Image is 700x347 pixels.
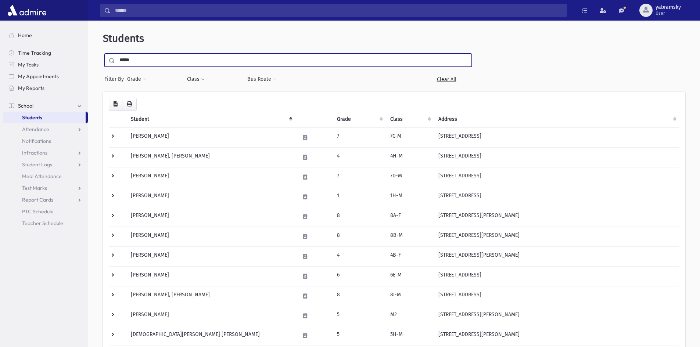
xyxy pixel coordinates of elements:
[333,207,386,227] td: 8
[126,207,295,227] td: [PERSON_NAME]
[247,73,277,86] button: Bus Route
[3,206,88,217] a: PTC Schedule
[656,10,681,16] span: User
[333,286,386,306] td: 8
[386,111,434,128] th: Class: activate to sort column ascending
[18,73,59,80] span: My Appointments
[434,111,679,128] th: Address: activate to sort column ascending
[333,266,386,286] td: 6
[126,187,295,207] td: [PERSON_NAME]
[434,227,679,246] td: [STREET_ADDRESS][PERSON_NAME]
[3,194,88,206] a: Report Cards
[22,149,47,156] span: Infractions
[3,135,88,147] a: Notifications
[127,73,147,86] button: Grade
[126,286,295,306] td: [PERSON_NAME], [PERSON_NAME]
[421,73,472,86] a: Clear All
[333,246,386,266] td: 4
[3,112,86,123] a: Students
[434,246,679,266] td: [STREET_ADDRESS][PERSON_NAME]
[126,266,295,286] td: [PERSON_NAME]
[22,138,51,144] span: Notifications
[126,111,295,128] th: Student: activate to sort column descending
[386,227,434,246] td: 8B-M
[434,167,679,187] td: [STREET_ADDRESS]
[22,185,47,191] span: Test Marks
[22,114,42,121] span: Students
[434,306,679,326] td: [STREET_ADDRESS][PERSON_NAME]
[434,286,679,306] td: [STREET_ADDRESS]
[386,187,434,207] td: 1H-M
[3,123,88,135] a: Attendance
[22,208,54,215] span: PTC Schedule
[122,98,137,111] button: Print
[386,246,434,266] td: 4B-F
[434,187,679,207] td: [STREET_ADDRESS]
[386,147,434,167] td: 4H-M
[386,207,434,227] td: 8A-F
[333,326,386,346] td: 5
[109,98,122,111] button: CSV
[434,207,679,227] td: [STREET_ADDRESS][PERSON_NAME]
[3,170,88,182] a: Meal Attendance
[656,4,681,10] span: yabramsky
[3,100,88,112] a: School
[22,126,49,133] span: Attendance
[3,47,88,59] a: Time Tracking
[187,73,205,86] button: Class
[22,220,63,227] span: Teacher Schedule
[22,173,62,180] span: Meal Attendance
[3,217,88,229] a: Teacher Schedule
[126,246,295,266] td: [PERSON_NAME]
[126,147,295,167] td: [PERSON_NAME], [PERSON_NAME]
[22,196,53,203] span: Report Cards
[111,4,567,17] input: Search
[386,127,434,147] td: 7C-M
[126,227,295,246] td: [PERSON_NAME]
[333,167,386,187] td: 7
[3,147,88,159] a: Infractions
[126,326,295,346] td: [DEMOGRAPHIC_DATA][PERSON_NAME] [PERSON_NAME]
[434,266,679,286] td: [STREET_ADDRESS]
[104,75,127,83] span: Filter By
[18,50,51,56] span: Time Tracking
[6,3,48,18] img: AdmirePro
[434,127,679,147] td: [STREET_ADDRESS]
[386,286,434,306] td: 8I-M
[434,326,679,346] td: [STREET_ADDRESS][PERSON_NAME]
[3,159,88,170] a: Student Logs
[126,306,295,326] td: [PERSON_NAME]
[333,147,386,167] td: 4
[18,32,32,39] span: Home
[333,111,386,128] th: Grade: activate to sort column ascending
[386,167,434,187] td: 7D-M
[333,306,386,326] td: 5
[386,306,434,326] td: M2
[3,82,88,94] a: My Reports
[18,61,39,68] span: My Tasks
[3,29,88,41] a: Home
[333,127,386,147] td: 7
[126,167,295,187] td: [PERSON_NAME]
[333,187,386,207] td: 1
[22,161,52,168] span: Student Logs
[18,85,44,91] span: My Reports
[333,227,386,246] td: 8
[18,102,33,109] span: School
[3,182,88,194] a: Test Marks
[103,32,144,44] span: Students
[3,71,88,82] a: My Appointments
[386,266,434,286] td: 6E-M
[126,127,295,147] td: [PERSON_NAME]
[386,326,434,346] td: 5H-M
[434,147,679,167] td: [STREET_ADDRESS]
[3,59,88,71] a: My Tasks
